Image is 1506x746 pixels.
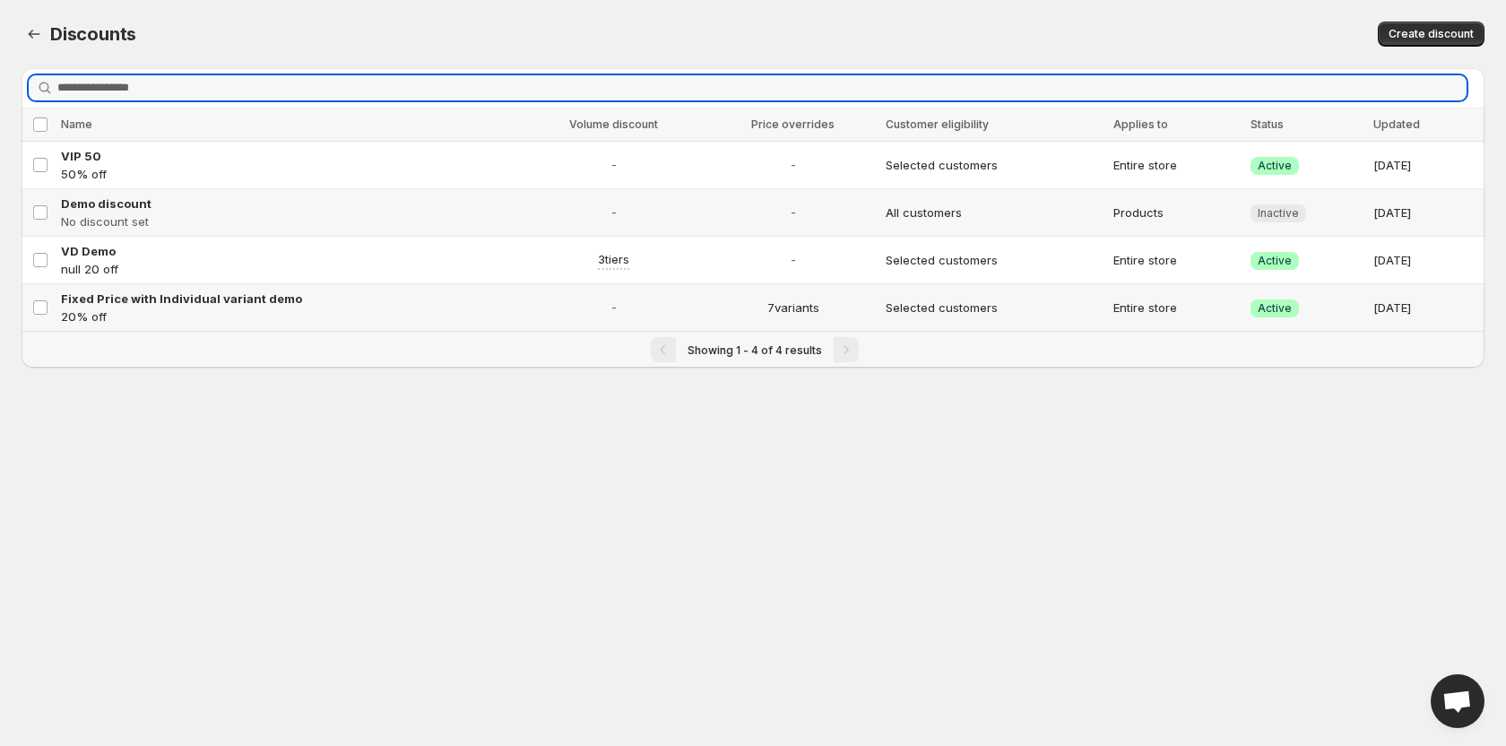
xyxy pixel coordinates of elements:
[880,142,1108,189] td: Selected customers
[886,117,989,131] span: Customer eligibility
[61,213,516,230] p: No discount set
[1431,674,1484,728] div: Open chat
[1258,206,1299,221] span: Inactive
[61,147,516,165] a: VIP 50
[1258,254,1292,268] span: Active
[61,244,116,258] span: VD Demo
[50,23,136,45] span: Discounts
[1251,117,1284,131] span: Status
[1368,237,1484,284] td: [DATE]
[1373,117,1420,131] span: Updated
[598,250,629,268] span: 3 tiers
[1368,189,1484,237] td: [DATE]
[61,308,516,325] p: 20% off
[1378,22,1484,47] button: Create discount
[61,260,516,278] p: null 20 off
[61,195,516,213] a: Demo discount
[1108,284,1246,332] td: Entire store
[22,331,1484,368] nav: Pagination
[1113,117,1168,131] span: Applies to
[61,165,516,183] p: 50% off
[1258,301,1292,316] span: Active
[1368,142,1484,189] td: [DATE]
[880,189,1108,237] td: All customers
[880,284,1108,332] td: Selected customers
[712,251,875,269] span: -
[61,117,92,131] span: Name
[1108,189,1246,237] td: Products
[1368,284,1484,332] td: [DATE]
[61,149,101,163] span: VIP 50
[1108,237,1246,284] td: Entire store
[22,22,47,47] button: Back to dashboard
[712,299,875,317] span: 7 variants
[1108,142,1246,189] td: Entire store
[712,204,875,221] span: -
[1389,27,1474,41] span: Create discount
[527,299,700,317] span: -
[61,196,151,211] span: Demo discount
[61,242,516,260] a: VD Demo
[569,117,658,131] span: Volume discount
[1258,159,1292,173] span: Active
[688,343,822,357] span: Showing 1 - 4 of 4 results
[880,237,1108,284] td: Selected customers
[712,156,875,174] span: -
[61,290,516,308] a: Fixed Price with Individual variant demo
[61,291,302,306] span: Fixed Price with Individual variant demo
[527,156,700,174] span: -
[751,117,835,131] span: Price overrides
[527,204,700,221] span: -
